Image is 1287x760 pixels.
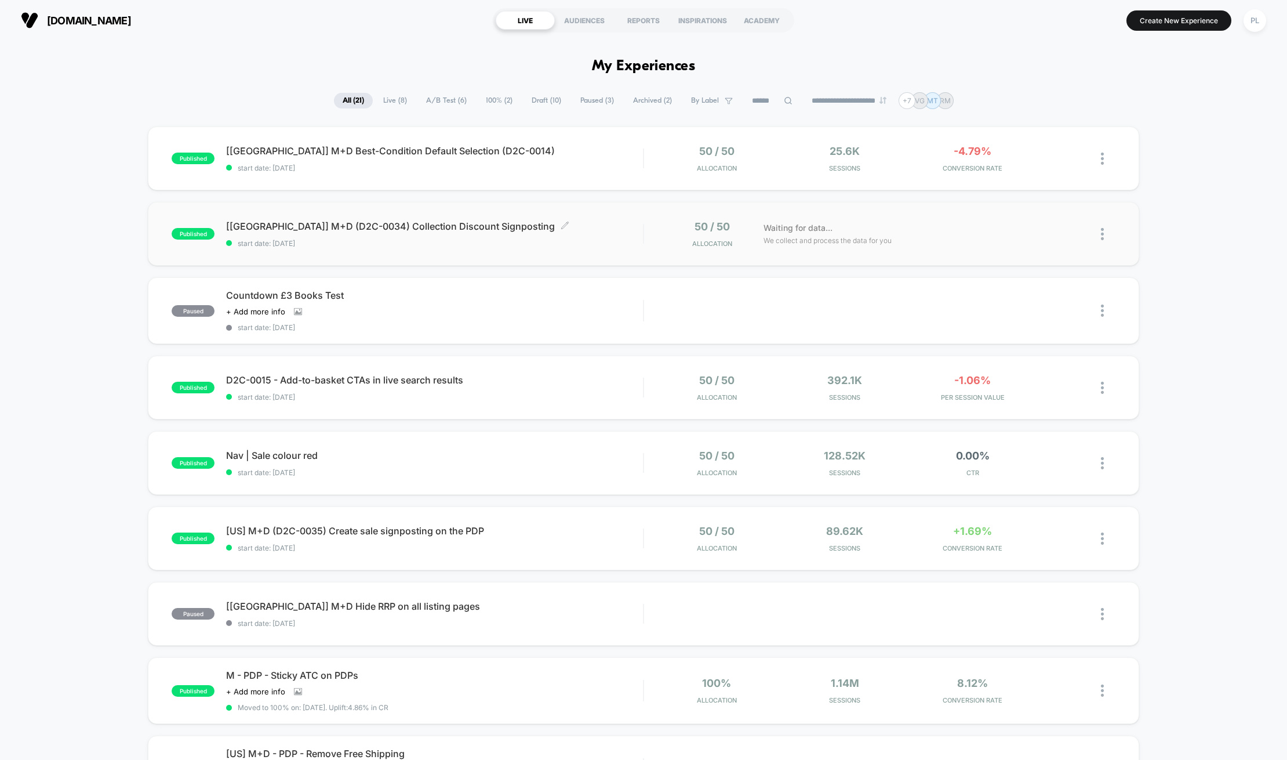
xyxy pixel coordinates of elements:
span: start date: [DATE] [226,468,643,477]
span: +1.69% [953,525,992,537]
span: paused [172,608,214,620]
p: MT [927,96,938,105]
span: 50 / 50 [699,145,735,157]
img: close [1101,533,1104,545]
span: We collect and process the data for you [764,235,892,246]
span: start date: [DATE] [226,239,643,248]
span: Sessions [784,696,906,704]
span: start date: [DATE] [226,619,643,628]
p: VG [915,96,925,105]
span: [DOMAIN_NAME] [47,15,131,27]
span: Waiting for data... [764,222,832,234]
span: start date: [DATE] [226,323,643,332]
span: + Add more info [226,307,285,316]
span: start date: [DATE] [226,393,643,401]
img: close [1101,153,1104,165]
span: Moved to 100% on: [DATE] . Uplift: 4.86% in CR [238,703,388,712]
div: + 7 [899,92,915,109]
span: Paused ( 3 ) [572,93,623,108]
div: LIVE [496,11,555,30]
span: + Add more info [226,687,285,696]
span: CONVERSION RATE [912,544,1034,552]
button: PL [1240,9,1270,32]
span: Sessions [784,393,906,401]
p: RM [940,96,951,105]
span: CONVERSION RATE [912,164,1034,172]
span: 392.1k [827,374,862,386]
div: INSPIRATIONS [673,11,732,30]
button: [DOMAIN_NAME] [17,11,134,30]
span: Archived ( 2 ) [624,93,681,108]
span: 1.14M [831,677,859,689]
span: Nav | Sale colour red [226,450,643,461]
span: 100% [702,677,731,689]
span: 89.62k [826,525,863,537]
span: A/B Test ( 6 ) [417,93,475,108]
span: 50 / 50 [699,450,735,462]
span: paused [172,305,214,317]
span: -4.79% [954,145,991,157]
span: published [172,685,214,697]
span: published [172,153,214,164]
span: CTR [912,469,1034,477]
span: Allocation [697,469,737,477]
span: 8.12% [957,677,988,689]
span: 50 / 50 [695,220,730,233]
span: Allocation [697,544,737,552]
span: M - PDP - Sticky ATC on PDPs [226,669,643,681]
div: ACADEMY [732,11,791,30]
img: close [1101,608,1104,620]
img: close [1101,305,1104,317]
span: [US] M+D - PDP - Remove Free Shipping [226,748,643,759]
span: All ( 21 ) [334,93,373,108]
span: 0.00% [956,450,990,462]
span: 100% ( 2 ) [477,93,521,108]
span: Sessions [784,469,906,477]
div: PL [1244,9,1266,32]
span: published [172,228,214,240]
h1: My Experiences [592,58,696,75]
span: 25.6k [830,145,860,157]
span: -1.06% [954,374,991,386]
span: Allocation [697,696,737,704]
span: 50 / 50 [699,374,735,386]
span: PER SESSION VALUE [912,393,1034,401]
span: CONVERSION RATE [912,696,1034,704]
span: 50 / 50 [699,525,735,537]
div: AUDIENCES [555,11,614,30]
span: [US] M+D (D2C-0035) Create sale signposting on the PDP [226,525,643,537]
span: D2C-0015 - Add-to-basket CTAs in live search results [226,374,643,386]
span: [[GEOGRAPHIC_DATA]] M+D Hide RRP on all listing pages [226,600,643,612]
div: REPORTS [614,11,673,30]
span: Allocation [692,240,732,248]
span: start date: [DATE] [226,164,643,172]
img: close [1101,685,1104,697]
button: Create New Experience [1126,10,1231,31]
img: Visually logo [21,12,38,29]
span: published [172,382,214,393]
span: Draft ( 10 ) [523,93,570,108]
span: Allocation [697,393,737,401]
span: published [172,533,214,544]
span: Countdown £3 Books Test [226,289,643,301]
img: close [1101,457,1104,469]
img: close [1101,228,1104,240]
img: close [1101,382,1104,394]
span: Sessions [784,164,906,172]
span: [[GEOGRAPHIC_DATA]] M+D Best-Condition Default Selection (D2C-0014) [226,145,643,157]
img: end [879,97,886,104]
span: Sessions [784,544,906,552]
span: Live ( 8 ) [375,93,416,108]
span: 128.52k [824,450,866,462]
span: published [172,457,214,469]
span: [[GEOGRAPHIC_DATA]] M+D (D2C-0034) Collection Discount Signposting [226,220,643,232]
span: Allocation [697,164,737,172]
span: start date: [DATE] [226,544,643,552]
span: By Label [691,96,719,105]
